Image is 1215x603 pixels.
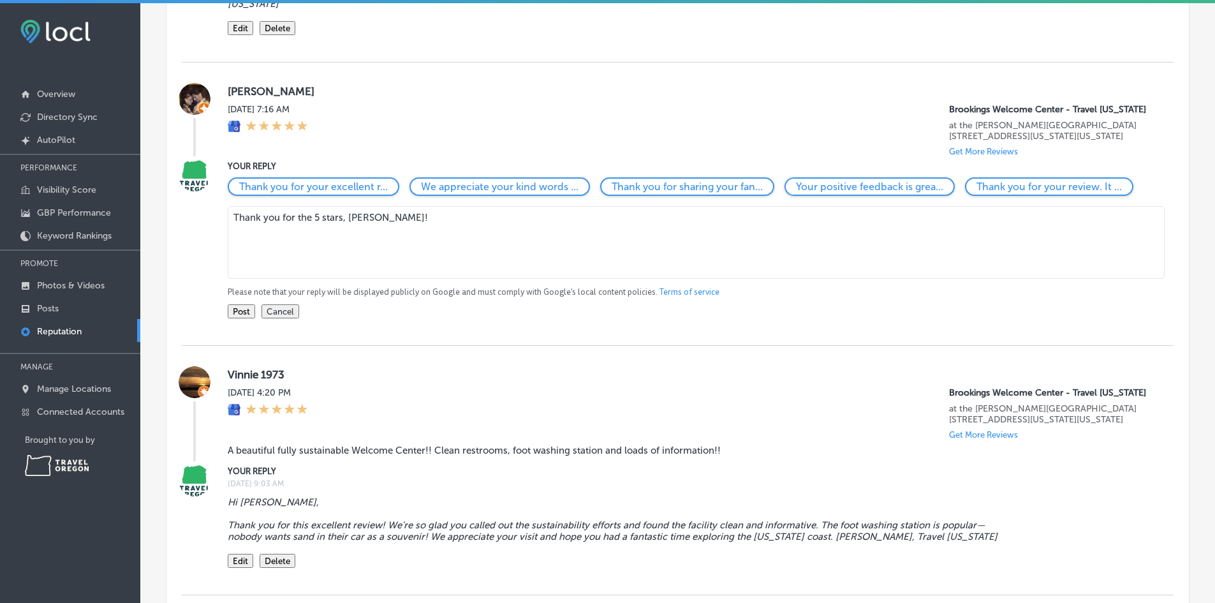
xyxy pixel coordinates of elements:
[949,147,1018,156] p: Get More Reviews
[37,207,111,218] p: GBP Performance
[37,280,105,291] p: Photos & Videos
[228,554,253,568] button: Edit
[228,368,1153,381] label: Vinnie 1973
[179,465,210,496] img: Image
[659,287,719,298] a: Terms of service
[37,406,124,417] p: Connected Accounts
[228,161,1153,171] label: YOUR REPLY
[228,304,255,318] button: Post
[246,120,308,134] div: 5 Stars
[246,403,308,417] div: 5 Stars
[261,304,299,318] button: Cancel
[228,496,1017,542] blockquote: Hi [PERSON_NAME], Thank you for this excellent review! We're so glad you called out the sustainab...
[37,383,111,394] p: Manage Locations
[228,445,1017,456] blockquote: A beautiful fully sustainable Welcome Center!! Clean restrooms, foot washing station and loads of...
[37,326,82,337] p: Reputation
[37,230,112,241] p: Keyword Rankings
[228,85,1153,98] label: [PERSON_NAME]
[20,20,91,43] img: fda3e92497d09a02dc62c9cd864e3231.png
[228,21,253,35] button: Edit
[260,21,295,35] button: Delete
[179,160,210,191] img: Image
[949,403,1153,425] p: at the Crissey Field State Recreation Site 8331 14433 Oregon Coast Highway
[228,387,308,398] label: [DATE] 4:20 PM
[949,104,1153,115] p: Brookings Welcome Center - Travel Oregon
[37,112,98,123] p: Directory Sync
[796,181,943,193] p: Your positive feedback is greatly appreciated. We look forward to welcoming you again soon.
[37,303,59,314] p: Posts
[228,479,1153,488] label: [DATE] 9:03 AM
[949,430,1018,440] p: Get More Reviews
[239,181,388,193] p: Thank you for your excellent review. We are delighted to hear about your positive experience at B...
[612,181,763,193] p: Thank you for sharing your fantastic experience. We are committed to maintaining a high standard ...
[37,135,75,145] p: AutoPilot
[228,287,1153,298] p: Please note that your reply will be displayed publicly on Google and must comply with Google's lo...
[976,181,1122,193] p: Thank you for your review. It is rewarding to know that we met your expectations at Brookings Wel...
[421,181,578,193] p: We appreciate your kind words and are thrilled that you enjoyed your visit. Thank you for your su...
[37,184,96,195] p: Visibility Score
[25,455,89,476] img: Travel Oregon
[228,206,1165,279] textarea: Thank you for the 5 stars, [PERSON_NAME]!
[37,89,75,100] p: Overview
[949,120,1153,142] p: at the Crissey Field State Recreation Site 8331 14433 Oregon Coast Highway
[25,435,140,445] p: Brought to you by
[228,104,308,115] label: [DATE] 7:16 AM
[228,466,1153,476] label: YOUR REPLY
[260,554,295,568] button: Delete
[949,387,1153,398] p: Brookings Welcome Center - Travel Oregon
